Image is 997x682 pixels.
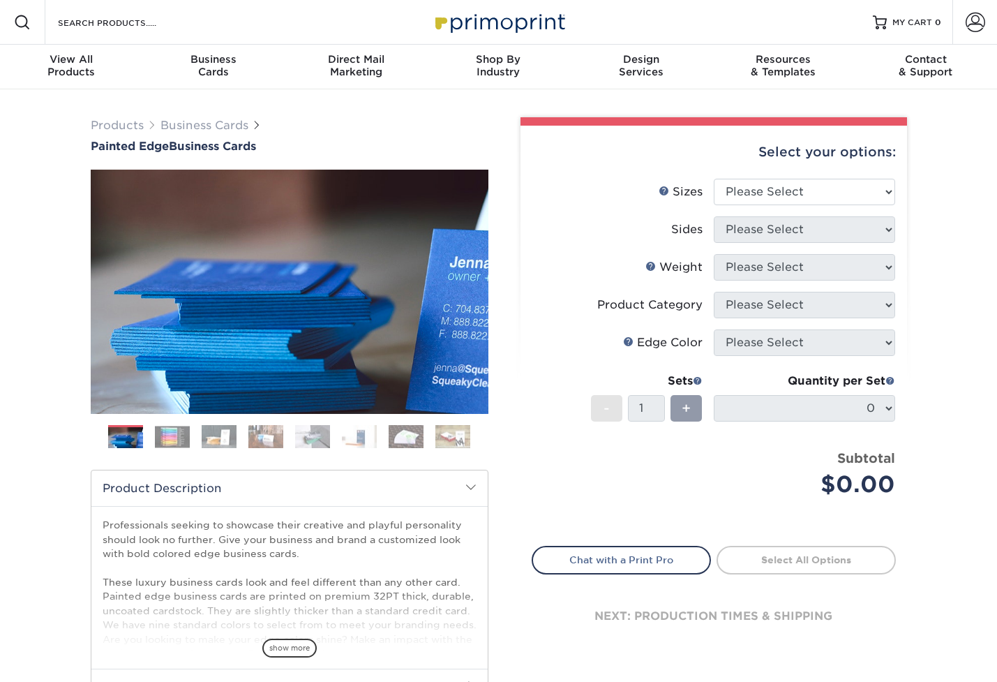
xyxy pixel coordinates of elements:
[855,53,997,66] span: Contact
[108,420,143,455] img: Business Cards 01
[717,546,896,574] a: Select All Options
[285,53,427,78] div: Marketing
[57,14,193,31] input: SEARCH PRODUCTS.....
[91,140,169,153] span: Painted Edge
[532,574,896,658] div: next: production times & shipping
[623,334,703,351] div: Edge Color
[855,45,997,89] a: Contact& Support
[712,45,855,89] a: Resources& Templates
[532,126,896,179] div: Select your options:
[712,53,855,78] div: & Templates
[532,546,711,574] a: Chat with a Print Pro
[570,45,712,89] a: DesignServices
[295,424,330,449] img: Business Cards 05
[91,93,488,491] img: Painted Edge 01
[285,45,427,89] a: Direct MailMarketing
[155,426,190,447] img: Business Cards 02
[142,53,285,78] div: Cards
[429,7,569,37] img: Primoprint
[427,45,569,89] a: Shop ByIndustry
[570,53,712,78] div: Services
[659,184,703,200] div: Sizes
[837,450,895,466] strong: Subtotal
[427,53,569,66] span: Shop By
[142,53,285,66] span: Business
[855,53,997,78] div: & Support
[597,297,703,313] div: Product Category
[724,468,895,501] div: $0.00
[645,259,703,276] div: Weight
[591,373,703,390] div: Sets
[682,398,691,419] span: +
[285,53,427,66] span: Direct Mail
[671,221,703,238] div: Sides
[604,398,610,419] span: -
[435,424,470,449] img: Business Cards 08
[91,140,488,153] a: Painted EdgeBusiness Cards
[570,53,712,66] span: Design
[935,17,941,27] span: 0
[427,53,569,78] div: Industry
[714,373,895,390] div: Quantity per Set
[712,53,855,66] span: Resources
[91,470,488,506] h2: Product Description
[91,140,488,153] h1: Business Cards
[262,639,317,658] span: show more
[389,424,423,449] img: Business Cards 07
[892,17,932,29] span: MY CART
[160,119,248,132] a: Business Cards
[142,45,285,89] a: BusinessCards
[202,424,237,449] img: Business Cards 03
[342,424,377,449] img: Business Cards 06
[91,119,144,132] a: Products
[248,424,283,449] img: Business Cards 04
